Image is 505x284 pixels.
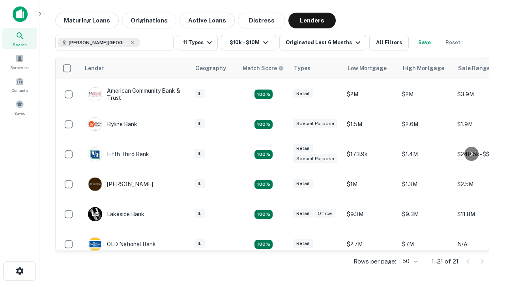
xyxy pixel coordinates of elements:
[191,57,238,79] th: Geography
[88,147,149,161] div: Fifth Third Bank
[92,210,99,219] p: L B
[288,13,336,28] button: Lenders
[122,13,176,28] button: Originations
[353,257,396,266] p: Rows per page:
[13,6,28,22] img: capitalize-icon.png
[343,139,398,169] td: $173.9k
[195,239,205,248] div: IL
[343,229,398,259] td: $2.7M
[14,110,26,116] span: Saved
[221,35,276,50] button: $10k - $10M
[88,237,102,251] img: picture
[294,64,310,73] div: Types
[398,229,453,259] td: $7M
[69,39,128,46] span: [PERSON_NAME][GEOGRAPHIC_DATA], [GEOGRAPHIC_DATA]
[254,240,273,249] div: Matching Properties: 2, hasApolloMatch: undefined
[398,57,453,79] th: High Mortgage
[343,57,398,79] th: Low Mortgage
[293,239,313,248] div: Retail
[286,38,363,47] div: Originated Last 6 Months
[12,87,28,93] span: Contacts
[254,90,273,99] div: Matching Properties: 2, hasApolloMatch: undefined
[254,210,273,219] div: Matching Properties: 3, hasApolloMatch: undefined
[412,35,437,50] button: Save your search to get updates of matches that match your search criteria.
[432,257,458,266] p: 1–21 of 21
[80,57,191,79] th: Lender
[88,177,102,191] img: picture
[88,118,102,131] img: picture
[243,64,282,73] h6: Match Score
[254,180,273,189] div: Matching Properties: 2, hasApolloMatch: undefined
[403,64,444,73] div: High Mortgage
[440,35,466,50] button: Reset
[399,256,419,267] div: 50
[293,154,337,163] div: Special Purpose
[88,237,156,251] div: OLD National Bank
[398,109,453,139] td: $2.6M
[180,13,235,28] button: Active Loans
[398,169,453,199] td: $1.3M
[10,64,29,71] span: Borrowers
[293,119,337,128] div: Special Purpose
[369,35,409,50] button: All Filters
[279,35,366,50] button: Originated Last 6 Months
[466,196,505,234] iframe: Chat Widget
[314,209,335,218] div: Office
[398,199,453,229] td: $9.3M
[55,13,119,28] button: Maturing Loans
[195,149,205,158] div: IL
[254,120,273,129] div: Matching Properties: 3, hasApolloMatch: undefined
[348,64,387,73] div: Low Mortgage
[195,209,205,218] div: IL
[85,64,104,73] div: Lender
[343,109,398,139] td: $1.5M
[88,87,183,101] div: American Community Bank & Trust
[2,74,37,95] a: Contacts
[195,119,205,128] div: IL
[238,13,285,28] button: Distress
[293,144,313,153] div: Retail
[177,35,218,50] button: 11 Types
[88,117,137,131] div: Byline Bank
[2,28,37,49] a: Search
[458,64,490,73] div: Sale Range
[195,179,205,188] div: IL
[289,57,343,79] th: Types
[2,97,37,118] a: Saved
[398,139,453,169] td: $1.4M
[343,199,398,229] td: $9.3M
[88,88,102,101] img: picture
[343,79,398,109] td: $2M
[2,51,37,72] a: Borrowers
[195,89,205,98] div: IL
[293,209,313,218] div: Retail
[238,57,289,79] th: Capitalize uses an advanced AI algorithm to match your search with the best lender. The match sco...
[88,177,153,191] div: [PERSON_NAME]
[293,89,313,98] div: Retail
[88,148,102,161] img: picture
[13,41,27,48] span: Search
[343,169,398,199] td: $1M
[195,64,226,73] div: Geography
[293,179,313,188] div: Retail
[88,207,144,221] div: Lakeside Bank
[398,79,453,109] td: $2M
[254,150,273,159] div: Matching Properties: 2, hasApolloMatch: undefined
[243,64,284,73] div: Capitalize uses an advanced AI algorithm to match your search with the best lender. The match sco...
